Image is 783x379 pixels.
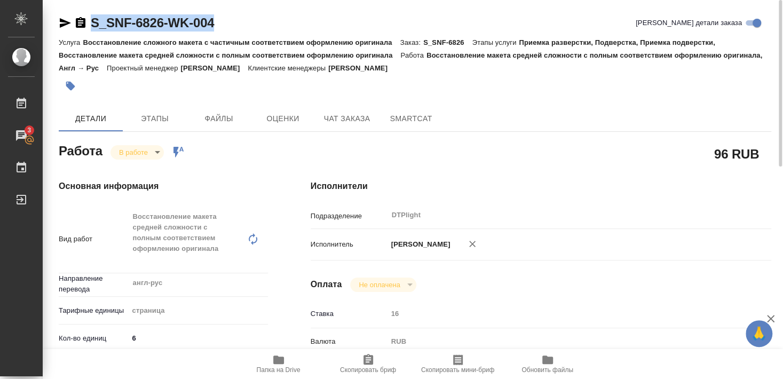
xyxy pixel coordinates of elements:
p: Восстановление сложного макета с частичным соответствием оформлению оригинала [83,38,400,46]
p: Исполнитель [311,239,387,250]
p: Этапы услуги [472,38,519,46]
button: Не оплачена [355,280,403,289]
p: Тарифные единицы [59,305,129,316]
button: Обновить файлы [503,349,592,379]
span: Чат заказа [321,112,373,125]
p: Проектный менеджер [107,64,180,72]
h4: Исполнители [311,180,771,193]
p: Направление перевода [59,273,129,295]
p: Заказ: [400,38,423,46]
span: [PERSON_NAME] детали заказа [636,18,742,28]
button: Скопировать мини-бриф [413,349,503,379]
span: 🙏 [750,322,768,345]
div: В работе [350,278,416,292]
input: Пустое поле [387,306,733,321]
a: 3 [3,122,40,149]
p: Работа [400,51,426,59]
div: страница [129,302,268,320]
span: Обновить файлы [521,366,573,374]
h4: Оплата [311,278,342,291]
h4: Основная информация [59,180,268,193]
button: Добавить тэг [59,74,82,98]
p: Услуга [59,38,83,46]
button: Скопировать ссылку для ЯМессенджера [59,17,72,29]
h2: Работа [59,140,102,160]
p: S_SNF-6826 [423,38,472,46]
p: Вид работ [59,234,129,244]
div: RUB [387,333,733,351]
p: Клиентские менеджеры [248,64,328,72]
span: Оценки [257,112,309,125]
p: [PERSON_NAME] [328,64,396,72]
p: Подразделение [311,211,387,222]
p: Валюта [311,336,387,347]
button: 🙏 [746,320,772,347]
span: Скопировать бриф [340,366,396,374]
button: Удалить исполнителя [461,232,484,256]
a: S_SNF-6826-WK-004 [91,15,214,30]
button: Папка на Drive [234,349,323,379]
h2: 96 RUB [714,145,759,163]
span: Файлы [193,112,244,125]
span: Детали [65,112,116,125]
span: Папка на Drive [257,366,300,374]
span: 3 [21,125,37,136]
p: Ставка [311,309,387,319]
p: [PERSON_NAME] [180,64,248,72]
button: В работе [116,148,151,157]
p: [PERSON_NAME] [387,239,450,250]
div: В работе [110,145,164,160]
button: Скопировать ссылку [74,17,87,29]
span: SmartCat [385,112,437,125]
span: Скопировать мини-бриф [421,366,494,374]
button: Скопировать бриф [323,349,413,379]
input: ✎ Введи что-нибудь [129,330,268,346]
p: Кол-во единиц [59,333,129,344]
span: Этапы [129,112,180,125]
